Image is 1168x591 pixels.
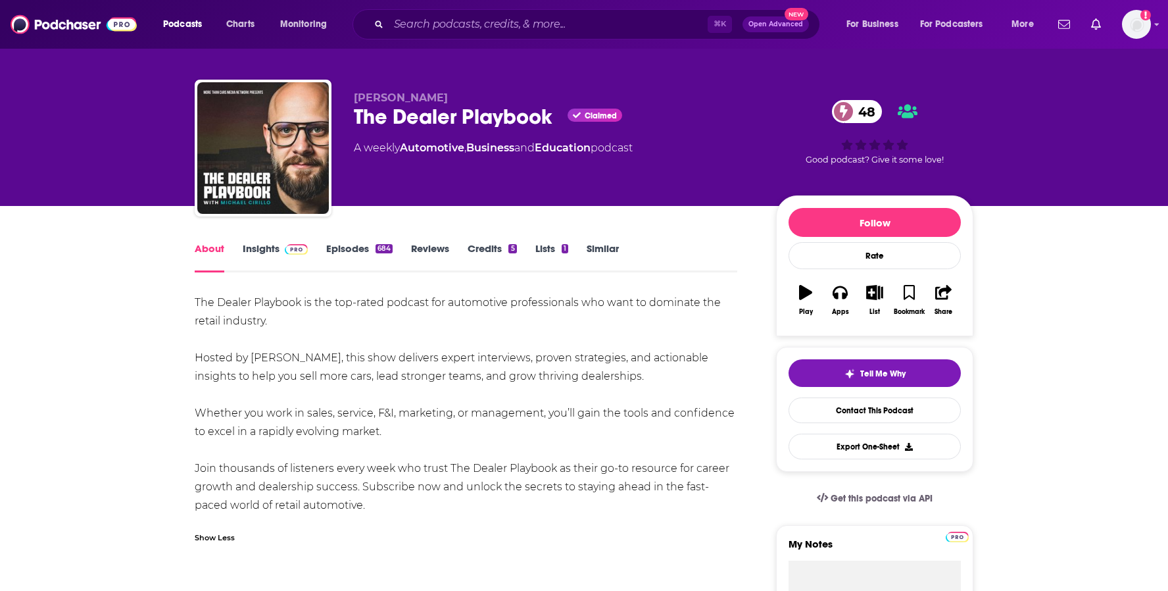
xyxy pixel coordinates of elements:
div: A weekly podcast [354,140,633,156]
span: , [464,141,466,154]
img: Podchaser Pro [285,244,308,255]
button: List [858,276,892,324]
a: Get this podcast via API [806,482,943,515]
span: Tell Me Why [860,369,906,379]
div: Share [935,308,952,316]
img: tell me why sparkle [844,369,855,379]
button: open menu [837,14,915,35]
a: About [195,242,224,272]
img: The Dealer Playbook [197,82,329,214]
a: Episodes684 [326,242,393,272]
span: and [514,141,535,154]
a: Charts [218,14,262,35]
button: Bookmark [892,276,926,324]
div: Rate [789,242,961,269]
button: Show profile menu [1122,10,1151,39]
div: 48Good podcast? Give it some love! [776,91,973,173]
button: Export One-Sheet [789,434,961,459]
button: tell me why sparkleTell Me Why [789,359,961,387]
input: Search podcasts, credits, & more... [389,14,708,35]
div: Play [799,308,813,316]
div: Bookmark [894,308,925,316]
div: 5 [508,244,516,253]
a: InsightsPodchaser Pro [243,242,308,272]
button: Follow [789,208,961,237]
img: Podchaser - Follow, Share and Rate Podcasts [11,12,137,37]
span: ⌘ K [708,16,732,33]
button: open menu [912,14,1002,35]
span: New [785,8,808,20]
div: The Dealer Playbook is the top-rated podcast for automotive professionals who want to dominate th... [195,294,737,515]
button: open menu [271,14,344,35]
div: Apps [832,308,849,316]
button: open menu [1002,14,1050,35]
span: 48 [845,100,882,123]
a: Reviews [411,242,449,272]
button: Apps [823,276,857,324]
span: Open Advanced [748,21,803,28]
a: Credits5 [468,242,516,272]
a: Business [466,141,514,154]
img: Podchaser Pro [946,532,969,542]
label: My Notes [789,538,961,561]
span: Logged in as Society22 [1122,10,1151,39]
span: Good podcast? Give it some love! [806,155,944,165]
div: 1 [562,244,568,253]
a: Show notifications dropdown [1053,13,1075,36]
div: Search podcasts, credits, & more... [365,9,833,39]
div: List [869,308,880,316]
button: Share [927,276,961,324]
a: Pro website [946,530,969,542]
button: open menu [154,14,219,35]
img: User Profile [1122,10,1151,39]
a: Lists1 [535,242,568,272]
span: Get this podcast via API [831,493,933,504]
span: Podcasts [163,15,202,34]
button: Open AdvancedNew [742,16,809,32]
span: For Podcasters [920,15,983,34]
span: Charts [226,15,255,34]
a: Automotive [400,141,464,154]
a: Education [535,141,591,154]
span: Claimed [585,113,617,119]
a: Contact This Podcast [789,398,961,423]
div: 684 [376,244,393,253]
a: 48 [832,100,882,123]
span: [PERSON_NAME] [354,91,448,104]
svg: Add a profile image [1140,10,1151,20]
button: Play [789,276,823,324]
a: Show notifications dropdown [1086,13,1106,36]
span: More [1011,15,1034,34]
a: Similar [587,242,619,272]
span: For Business [846,15,898,34]
span: Monitoring [280,15,327,34]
